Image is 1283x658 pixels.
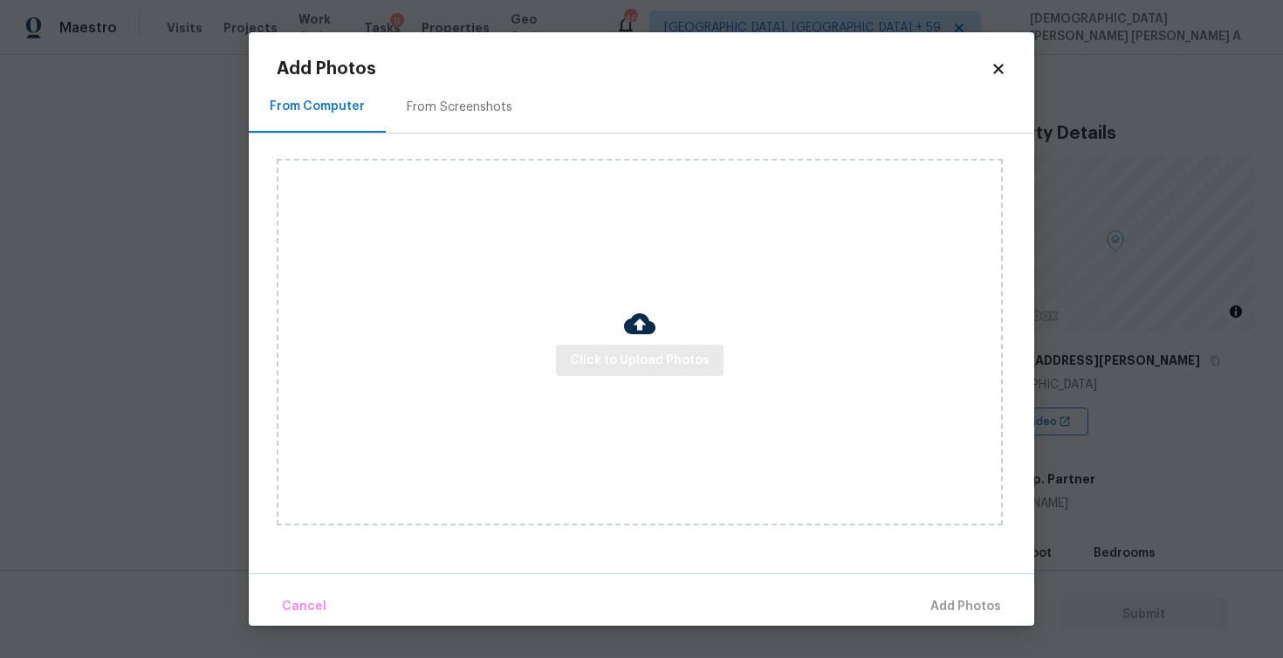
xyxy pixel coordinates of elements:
[275,588,333,626] button: Cancel
[277,60,991,78] h2: Add Photos
[556,345,724,377] button: Click to Upload Photos
[270,98,365,115] div: From Computer
[624,308,655,339] img: Cloud Upload Icon
[407,99,512,116] div: From Screenshots
[282,596,326,618] span: Cancel
[570,350,710,372] span: Click to Upload Photos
